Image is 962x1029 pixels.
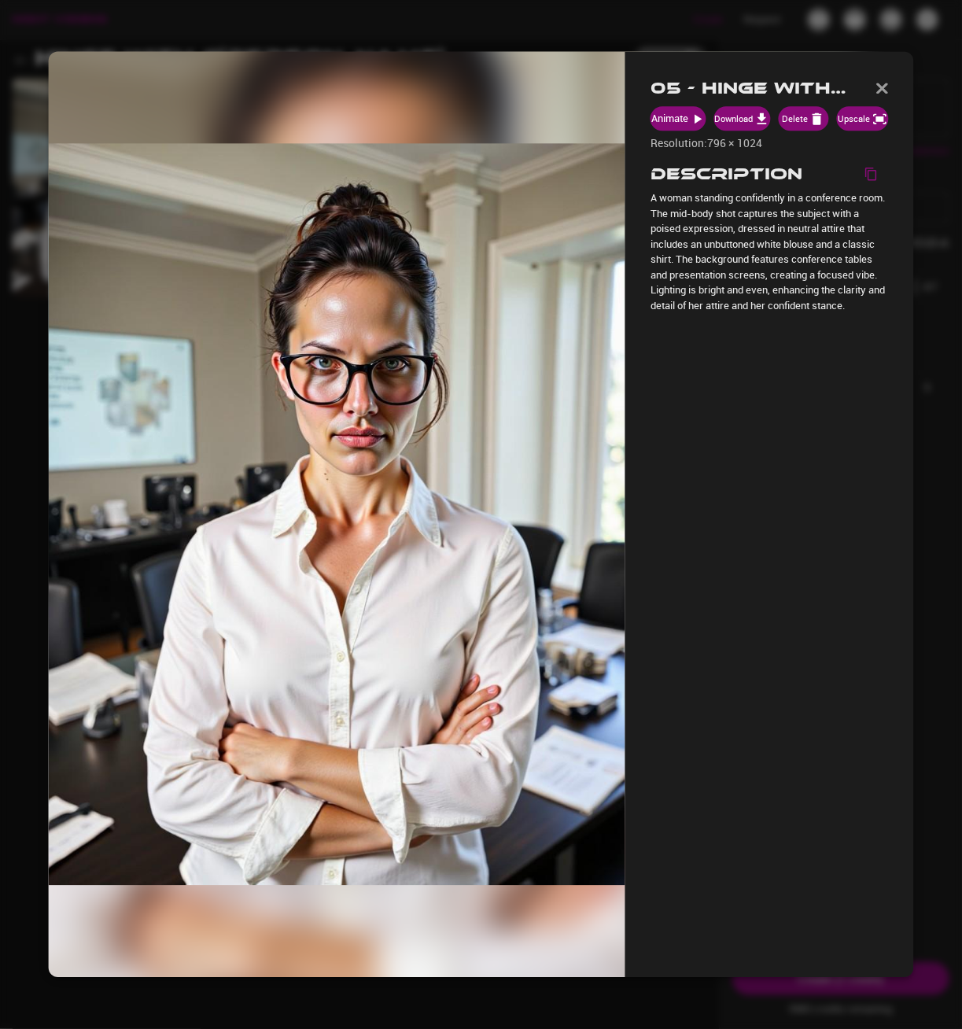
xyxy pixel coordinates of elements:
img: Close modal icon button [876,83,889,94]
button: Delete [779,107,829,131]
h2: 05 - Hinge with @[PERSON_NAME] [651,79,851,98]
img: 54897bc7-9930-4563-b7b6-7851284f2f71.jpg [48,143,625,885]
button: Copy description [862,164,889,185]
button: Animate [651,107,706,131]
p: Resolution: 796 × 1024 [651,136,889,152]
h2: Description [651,164,802,184]
button: Download [714,107,771,131]
p: A woman standing confidently in a conference room. The mid-body shot captures the subject with a ... [651,191,889,314]
button: Upscale [837,107,889,131]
